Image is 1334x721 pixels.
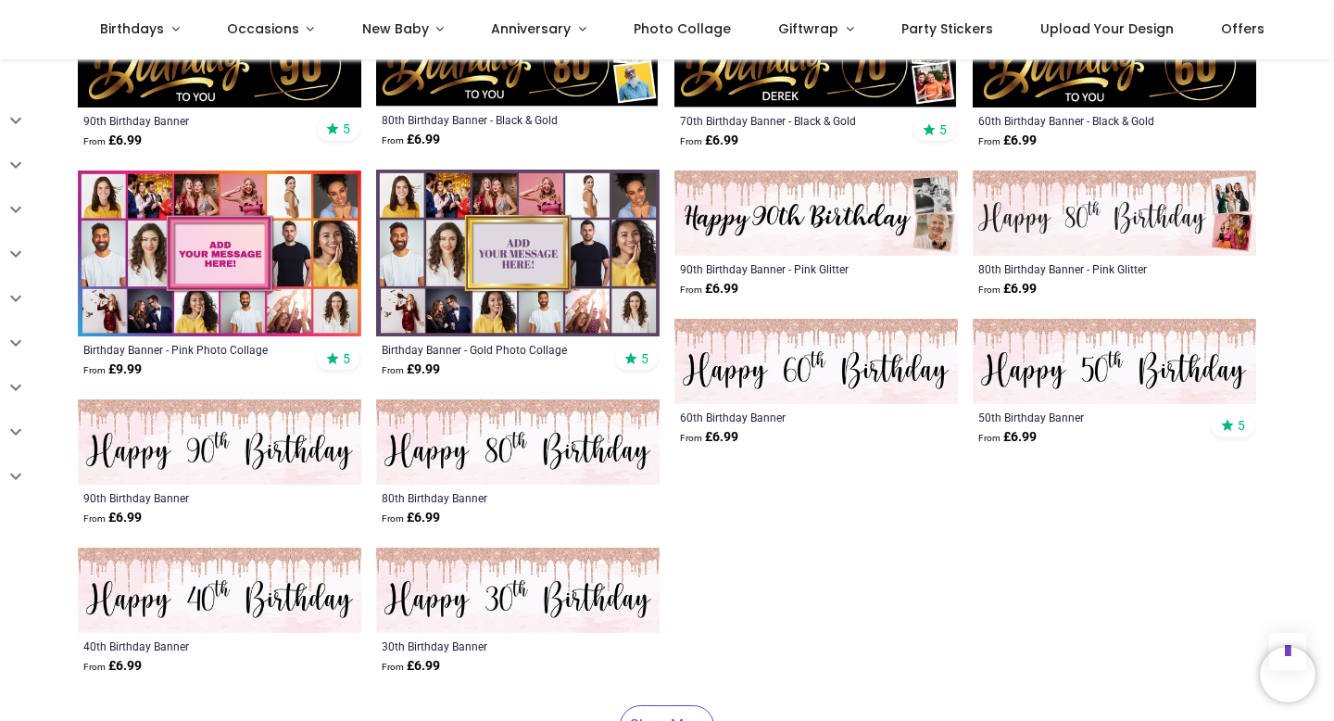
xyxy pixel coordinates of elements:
a: 80th Birthday Banner - Black & Gold [382,112,599,127]
span: Occasions [227,19,299,38]
span: From [382,365,404,375]
strong: £ 6.99 [680,428,738,447]
span: From [83,513,106,524]
a: 70th Birthday Banner - Black & Gold [680,113,898,128]
a: 60th Birthday Banner [680,410,898,424]
a: 90th Birthday Banner [83,113,301,128]
strong: £ 6.99 [382,131,440,149]
span: 5 [343,120,350,137]
span: Offers [1221,19,1265,38]
img: Personalised Birthday Backdrop Banner - Pink Photo Collage - 16 Photo Upload [78,171,361,337]
span: New Baby [362,19,429,38]
span: 5 [343,350,350,367]
span: Anniversary [491,19,571,38]
a: 60th Birthday Banner - Black & Gold [978,113,1196,128]
span: Birthdays [100,19,164,38]
a: Birthday Banner - Pink Photo Collage [83,342,301,357]
span: 5 [641,350,648,367]
a: 80th Birthday Banner - Pink Glitter [978,261,1196,276]
img: Happy 60th Birthday Banner - Pink Glitter [674,319,958,404]
span: Upload Your Design [1040,19,1174,38]
img: Personalised Happy 90th Birthday Banner - Pink Glitter - 2 Photo Upload [674,171,958,256]
a: 90th Birthday Banner [83,490,301,505]
span: From [978,433,1000,443]
span: Photo Collage [634,19,731,38]
img: Happy 30th Birthday Banner - Pink Glitter [376,548,660,633]
span: From [680,433,702,443]
img: Personalised Happy 80th Birthday Banner - Black & Gold - 2 Photo Upload [376,21,660,107]
span: Party Stickers [901,19,993,38]
span: From [382,513,404,524]
strong: £ 9.99 [382,360,440,379]
img: Happy 80th Birthday Banner - Pink Glitter [376,399,660,485]
span: From [83,136,106,146]
a: Birthday Banner - Gold Photo Collage [382,342,599,357]
strong: £ 6.99 [680,132,738,150]
span: From [382,135,404,145]
img: Happy 40th Birthday Banner - Pink Glitter [78,548,361,633]
a: 80th Birthday Banner [382,490,599,505]
a: 40th Birthday Banner [83,639,301,653]
span: 5 [1238,417,1245,434]
strong: £ 6.99 [83,509,142,527]
span: From [83,662,106,672]
strong: £ 6.99 [382,509,440,527]
strong: £ 6.99 [382,657,440,676]
a: 50th Birthday Banner [978,410,1196,424]
img: Happy 90th Birthday Banner - Black & Gold [78,21,361,107]
iframe: Brevo live chat [1260,647,1315,702]
strong: £ 6.99 [83,657,142,676]
a: 90th Birthday Banner - Pink Glitter [680,261,898,276]
strong: £ 6.99 [680,280,738,298]
a: 30th Birthday Banner [382,639,599,653]
strong: £ 9.99 [83,360,142,379]
span: From [978,136,1000,146]
span: From [382,662,404,672]
strong: £ 6.99 [83,132,142,150]
strong: £ 6.99 [978,132,1037,150]
img: Personalised Happy 80th Birthday Banner - Pink Glitter - 2 Photo Upload [973,171,1256,256]
img: Happy 50th Birthday Banner - Pink Glitter [973,319,1256,404]
span: From [978,285,1000,295]
img: Personalised Happy 70th Birthday Banner - Black & Gold - Custom Name & 2 Photo Upload [674,22,958,108]
span: From [680,285,702,295]
span: Giftwrap [778,19,838,38]
img: Personalised Happy 60th Birthday Banner - Black & Gold - Custom Name [973,21,1256,107]
span: From [680,136,702,146]
span: 5 [939,121,947,138]
img: Happy 90th Birthday Banner - Pink Glitter [78,399,361,485]
img: Personalised Birthday Backdrop Banner - Gold Photo Collage - 16 Photo Upload [376,170,660,336]
strong: £ 6.99 [978,428,1037,447]
span: From [83,365,106,375]
strong: £ 6.99 [978,280,1037,298]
